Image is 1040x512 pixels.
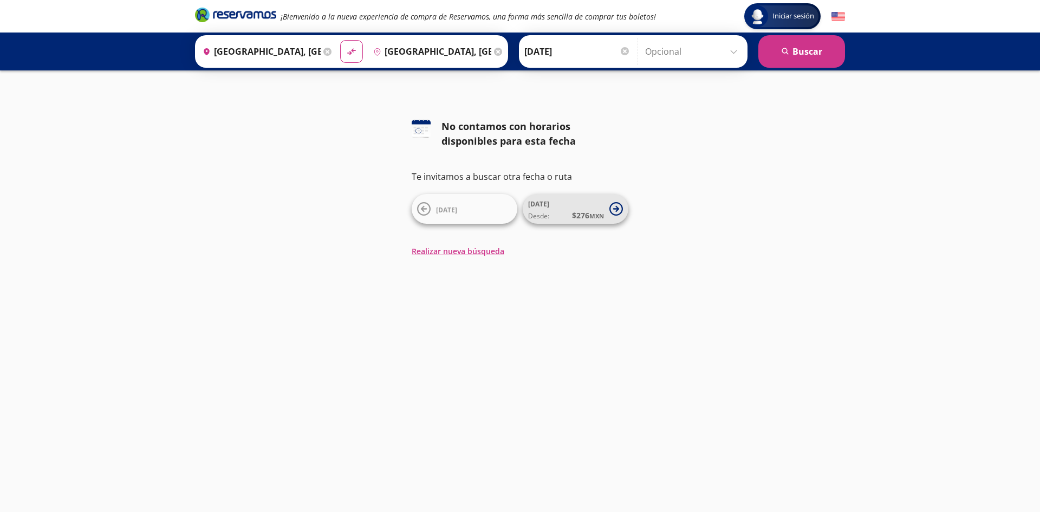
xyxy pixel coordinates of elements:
[528,211,549,221] span: Desde:
[195,7,276,23] i: Brand Logo
[412,194,517,224] button: [DATE]
[281,11,656,22] em: ¡Bienvenido a la nueva experiencia de compra de Reservamos, una forma más sencilla de comprar tus...
[572,210,604,221] span: $ 276
[441,119,628,148] div: No contamos con horarios disponibles para esta fecha
[436,205,457,215] span: [DATE]
[528,199,549,209] span: [DATE]
[198,38,321,65] input: Buscar Origen
[412,245,504,257] button: Realizar nueva búsqueda
[369,38,491,65] input: Buscar Destino
[523,194,628,224] button: [DATE]Desde:$276MXN
[758,35,845,68] button: Buscar
[768,11,818,22] span: Iniciar sesión
[645,38,742,65] input: Opcional
[589,212,604,220] small: MXN
[831,10,845,23] button: English
[412,170,628,183] p: Te invitamos a buscar otra fecha o ruta
[195,7,276,26] a: Brand Logo
[524,38,630,65] input: Elegir Fecha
